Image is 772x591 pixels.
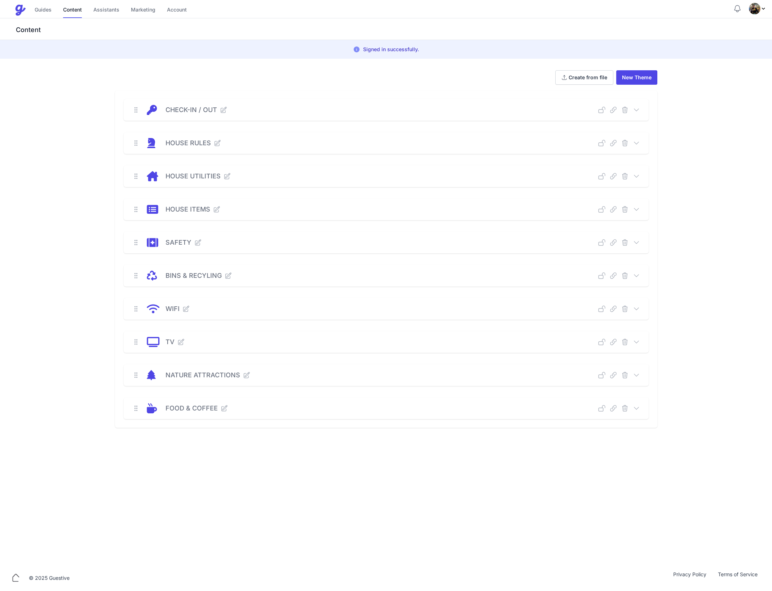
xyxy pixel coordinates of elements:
a: Terms of Service [712,571,763,585]
a: New Theme [616,70,657,85]
img: Guestive Guides [14,4,26,16]
h3: Content [14,26,772,34]
p: BINS & RECYLING [166,271,222,281]
a: Guides [35,3,52,18]
p: CHECK-IN / OUT [166,105,217,115]
div: Profile Menu [749,3,766,14]
button: Notifications [733,4,742,13]
a: Assistants [93,3,119,18]
p: NATURE ATTRACTIONS [166,370,240,380]
p: HOUSE UTILITIES [166,171,221,181]
p: HOUSE RULES [166,138,211,148]
p: FOOD & COFFEE [166,403,218,413]
p: TV [166,337,175,347]
div: © 2025 Guestive [29,574,70,582]
p: HOUSE ITEMS [166,204,210,214]
p: WIFI [166,304,180,314]
a: Content [63,3,82,18]
p: SAFETY [166,237,191,248]
a: Create from file [555,70,613,85]
a: Privacy Policy [667,571,712,585]
img: 5fncu2069akabqqlnd639ivc7mg7 [749,3,760,14]
a: Marketing [131,3,155,18]
a: Account [167,3,187,18]
p: Signed in successfully. [363,46,419,53]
